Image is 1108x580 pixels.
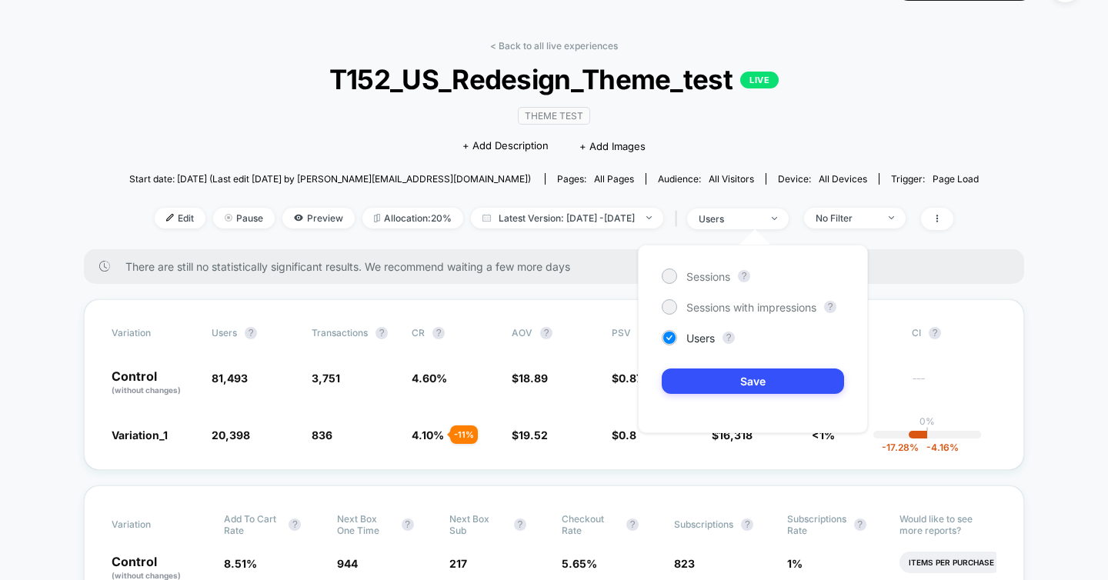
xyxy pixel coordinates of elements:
[462,138,549,154] span: + Add Description
[374,214,380,222] img: rebalance
[512,428,548,442] span: $
[312,372,340,385] span: 3,751
[933,173,979,185] span: Page Load
[912,327,996,339] span: CI
[519,372,548,385] span: 18.89
[412,327,425,338] span: CR
[282,208,355,228] span: Preview
[929,327,941,339] button: ?
[289,518,301,531] button: ?
[612,327,631,338] span: PSV
[612,428,636,442] span: $
[787,557,803,570] span: 1 %
[658,173,754,185] div: Audience:
[490,40,618,52] a: < Back to all live experiences
[375,327,388,339] button: ?
[594,173,634,185] span: all pages
[740,72,779,88] p: LIVE
[741,518,753,531] button: ?
[562,513,619,536] span: Checkout Rate
[312,327,368,338] span: Transactions
[686,301,816,314] span: Sessions with impressions
[709,173,754,185] span: All Visitors
[432,327,445,339] button: ?
[662,368,844,394] button: Save
[619,428,636,442] span: 0.8
[514,518,526,531] button: ?
[112,327,196,339] span: Variation
[482,214,491,222] img: calendar
[854,518,866,531] button: ?
[919,415,935,427] p: 0%
[686,270,730,283] span: Sessions
[819,173,867,185] span: all devices
[824,301,836,313] button: ?
[674,557,695,570] span: 823
[816,212,877,224] div: No Filter
[245,327,257,339] button: ?
[619,372,642,385] span: 0.87
[512,372,548,385] span: $
[449,557,467,570] span: 217
[224,513,281,536] span: Add To Cart Rate
[155,208,205,228] span: Edit
[112,428,168,442] span: Variation_1
[112,571,181,580] span: (without changes)
[450,425,478,444] div: - 11 %
[723,332,735,344] button: ?
[926,427,929,438] p: |
[125,260,993,273] span: There are still no statistically significant results. We recommend waiting a few more days
[557,173,634,185] div: Pages:
[212,428,250,442] span: 20,398
[889,216,894,219] img: end
[519,428,548,442] span: 19.52
[626,518,639,531] button: ?
[337,513,394,536] span: Next Box One Time
[402,518,414,531] button: ?
[899,513,996,536] p: Would like to see more reports?
[449,513,506,536] span: Next Box Sub
[512,327,532,338] span: AOV
[540,327,552,339] button: ?
[891,173,979,185] div: Trigger:
[112,370,196,396] p: Control
[225,214,232,222] img: end
[212,327,237,338] span: users
[562,557,597,570] span: 5.65 %
[224,557,257,570] span: 8.51 %
[412,372,447,385] span: 4.60 %
[337,557,358,570] span: 944
[112,385,181,395] span: (without changes)
[166,214,174,222] img: edit
[518,107,590,125] span: Theme Test
[912,374,996,396] span: ---
[362,208,463,228] span: Allocation: 20%
[699,213,760,225] div: users
[312,428,332,442] span: 836
[112,513,196,536] span: Variation
[646,216,652,219] img: end
[787,513,846,536] span: Subscriptions Rate
[612,372,642,385] span: $
[686,332,715,345] span: Users
[213,208,275,228] span: Pause
[471,208,663,228] span: Latest Version: [DATE] - [DATE]
[579,140,646,152] span: + Add Images
[671,208,687,230] span: |
[738,270,750,282] button: ?
[766,173,879,185] span: Device:
[129,173,531,185] span: Start date: [DATE] (Last edit [DATE] by [PERSON_NAME][EMAIL_ADDRESS][DOMAIN_NAME])
[919,442,959,453] span: -4.16 %
[882,442,919,453] span: -17.28 %
[412,428,444,442] span: 4.10 %
[172,63,936,95] span: T152_US_Redesign_Theme_test
[674,518,733,530] span: Subscriptions
[772,217,777,220] img: end
[212,372,248,385] span: 81,493
[899,552,1003,573] li: Items Per Purchase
